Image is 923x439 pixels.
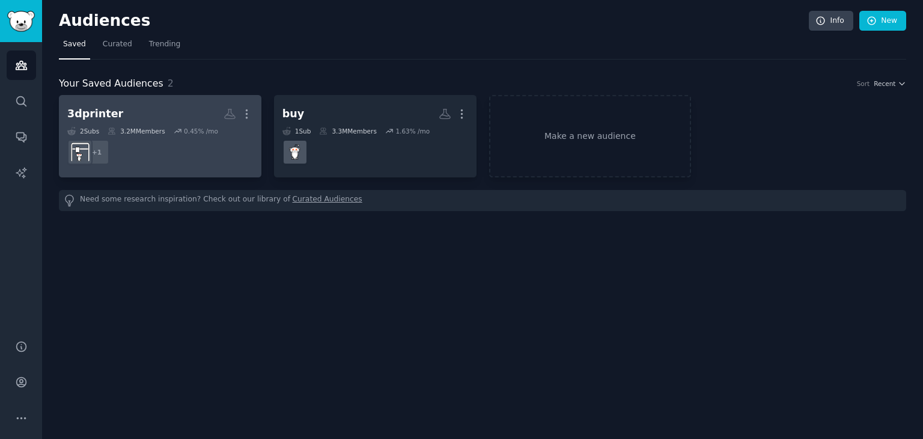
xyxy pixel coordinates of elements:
button: Recent [874,79,906,88]
div: 3dprinter [67,106,123,121]
span: Trending [149,39,180,50]
span: Saved [63,39,86,50]
a: New [859,11,906,31]
div: 1 Sub [282,127,311,135]
img: GummySearch logo [7,11,35,32]
a: buy1Sub3.3MMembers1.63% /moBuyItForLife [274,95,477,177]
span: Your Saved Audiences [59,76,163,91]
div: + 1 [84,140,109,165]
a: Curated Audiences [293,194,362,207]
img: BuyItForLife [285,143,304,161]
span: Recent [874,79,895,88]
div: 2 Sub s [67,127,99,135]
div: 1.63 % /mo [395,127,430,135]
a: Info [809,11,853,31]
img: 3Dprinting [71,143,90,161]
a: Saved [59,35,90,60]
div: buy [282,106,304,121]
span: 2 [168,78,174,89]
div: 0.45 % /mo [184,127,218,135]
div: 3.2M Members [108,127,165,135]
a: Curated [99,35,136,60]
div: Need some research inspiration? Check out our library of [59,190,906,211]
a: Make a new audience [489,95,692,177]
a: 3dprinter2Subs3.2MMembers0.45% /mo+13Dprinting [59,95,261,177]
a: Trending [145,35,184,60]
h2: Audiences [59,11,809,31]
div: Sort [857,79,870,88]
span: Curated [103,39,132,50]
div: 3.3M Members [319,127,376,135]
